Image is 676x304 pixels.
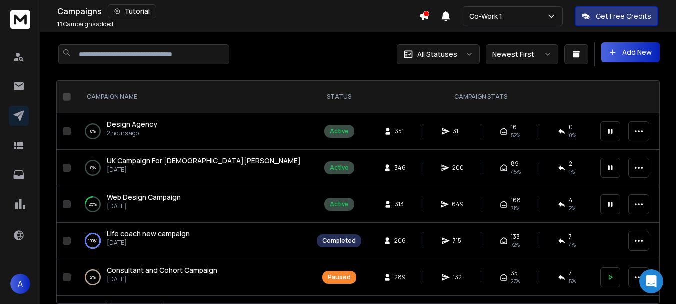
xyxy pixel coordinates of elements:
td: 100%Life coach new campaign[DATE] [75,223,311,259]
div: Open Intercom Messenger [639,269,663,293]
span: 289 [394,273,406,281]
button: Get Free Credits [575,6,658,26]
button: Tutorial [108,4,156,18]
span: UK Campaign For [DEMOGRAPHIC_DATA][PERSON_NAME] [107,156,301,165]
span: 5 % [569,277,576,285]
span: 4 % [569,241,576,249]
button: Add New [601,42,660,62]
span: 7 [569,269,572,277]
td: 2%Consultant and Cohort Campaign[DATE] [75,259,311,296]
th: CAMPAIGN STATS [367,81,594,113]
span: Life coach new campaign [107,229,190,238]
span: 11 [57,20,62,28]
p: [DATE] [107,275,217,283]
span: 313 [395,200,405,208]
p: 25 % [89,199,97,209]
a: Design Agency [107,119,157,129]
span: 351 [395,127,405,135]
span: 35 [511,269,518,277]
button: Newest First [486,44,558,64]
div: Active [330,127,349,135]
span: 649 [452,200,464,208]
span: 16 [511,123,517,131]
p: Co-Work 1 [469,11,506,21]
a: Consultant and Cohort Campaign [107,265,217,275]
span: 71 % [511,204,519,212]
button: A [10,274,30,294]
div: Active [330,164,349,172]
span: 168 [511,196,521,204]
span: 346 [394,164,406,172]
span: 1 % [569,168,575,176]
span: 200 [452,164,464,172]
a: UK Campaign For [DEMOGRAPHIC_DATA][PERSON_NAME] [107,156,301,166]
span: 2 % [569,204,575,212]
span: 132 [453,273,463,281]
span: 133 [511,233,520,241]
div: Paused [328,273,351,281]
td: 0%UK Campaign For [DEMOGRAPHIC_DATA][PERSON_NAME][DATE] [75,150,311,186]
span: 89 [511,160,519,168]
td: 0%Design Agency2 hours ago [75,113,311,150]
div: Completed [322,237,356,245]
p: All Statuses [417,49,457,59]
p: [DATE] [107,166,301,174]
span: 27 % [511,277,520,285]
a: Web Design Campaign [107,192,181,202]
p: 2 hours ago [107,129,157,137]
div: Active [330,200,349,208]
div: Campaigns [57,4,419,18]
span: 0 % [569,131,576,139]
span: 72 % [511,241,520,249]
td: 25%Web Design Campaign[DATE] [75,186,311,223]
p: 100 % [88,236,97,246]
p: [DATE] [107,202,181,210]
span: 2 [569,160,572,168]
p: 2 % [90,272,96,282]
p: [DATE] [107,239,190,247]
span: 715 [453,237,463,245]
span: 45 % [511,168,521,176]
p: Get Free Credits [596,11,651,21]
th: STATUS [311,81,367,113]
p: 0 % [90,163,96,173]
span: 206 [394,237,406,245]
span: 7 [569,233,572,241]
p: Campaigns added [57,20,113,28]
th: CAMPAIGN NAME [75,81,311,113]
a: Life coach new campaign [107,229,190,239]
span: 52 % [511,131,520,139]
span: 0 [569,123,573,131]
p: 0 % [90,126,96,136]
span: 31 [453,127,463,135]
span: 4 [569,196,573,204]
